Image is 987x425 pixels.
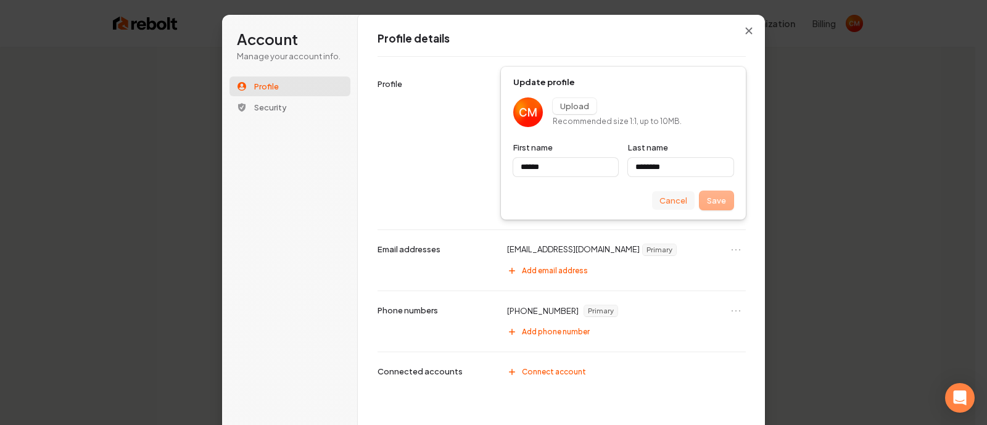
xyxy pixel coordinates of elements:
button: Security [229,97,350,117]
button: Cancel [652,191,695,210]
span: Primary [584,305,617,316]
p: [PHONE_NUMBER] [507,305,579,316]
p: Phone numbers [378,305,438,316]
button: Open menu [729,242,743,257]
label: First name [513,142,553,153]
span: Connect account [522,367,586,377]
button: Profile [229,76,350,96]
p: Recommended size 1:1, up to 10MB. [553,117,682,127]
span: Profile [254,81,279,92]
h1: Account [237,30,343,49]
button: Add email address [501,261,746,281]
h1: Update profile [513,76,733,88]
p: Connected accounts [378,366,463,377]
span: Add phone number [522,327,590,337]
button: Close modal [738,20,760,42]
button: Connect account [501,362,746,382]
label: Last name [628,142,668,153]
h1: Profile details [378,31,746,46]
button: Open menu [729,303,743,318]
span: Security [254,102,287,113]
p: Email addresses [378,244,440,255]
button: Add phone number [501,322,746,342]
img: Chance McCollom [513,97,543,127]
span: Add email address [522,266,588,276]
p: [EMAIL_ADDRESS][DOMAIN_NAME] [507,244,640,256]
div: Open Intercom Messenger [945,383,975,413]
span: Primary [643,244,676,255]
p: Profile [378,78,402,89]
button: Upload [553,98,597,114]
p: Manage your account info. [237,51,343,62]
